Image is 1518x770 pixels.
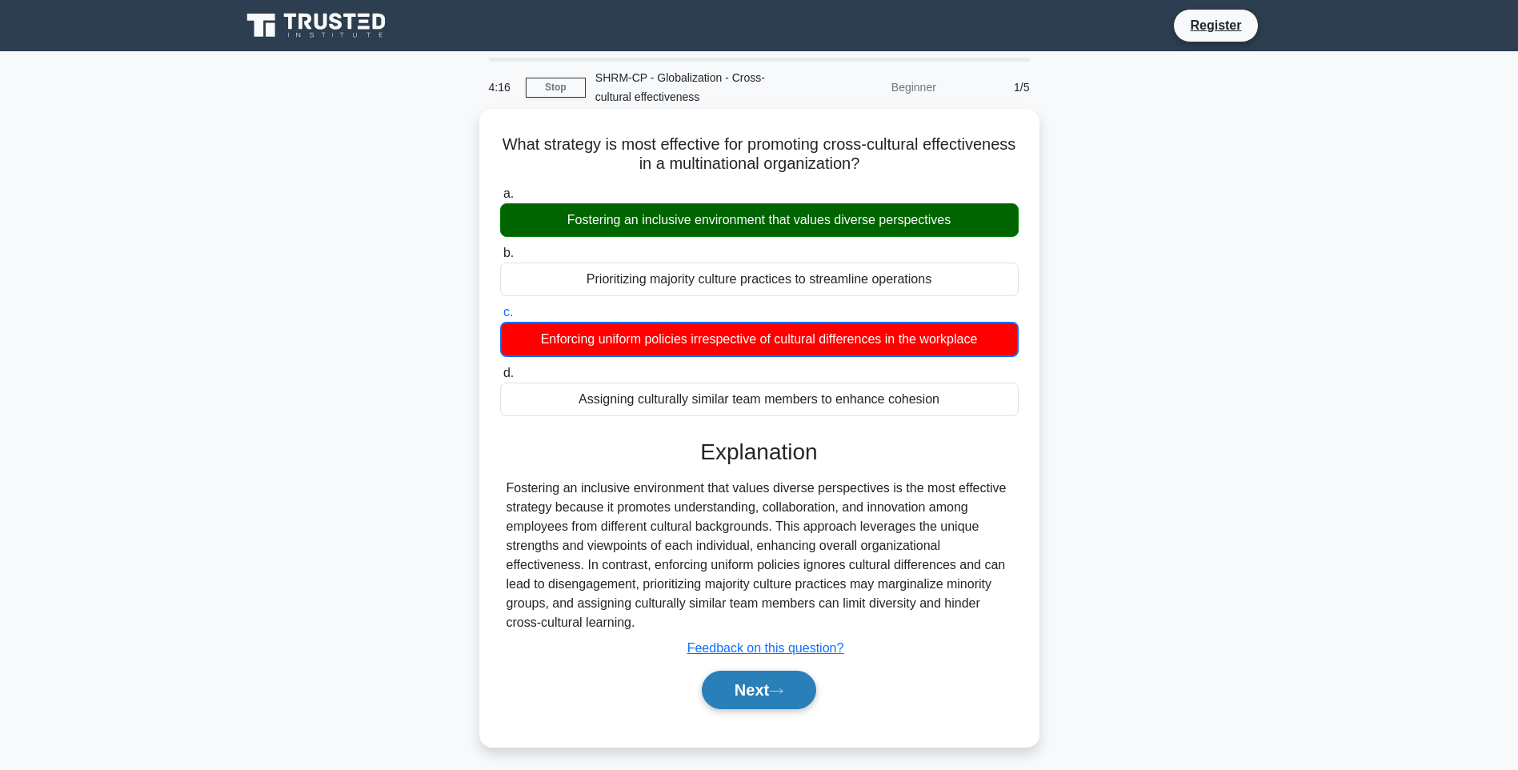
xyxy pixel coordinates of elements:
a: Stop [526,78,586,98]
a: Register [1180,15,1251,35]
span: c. [503,305,513,319]
a: Feedback on this question? [687,641,844,655]
div: Beginner [806,71,946,103]
h5: What strategy is most effective for promoting cross-cultural effectiveness in a multinational org... [499,134,1020,174]
div: Enforcing uniform policies irrespective of cultural differences in the workplace [500,322,1019,357]
div: Fostering an inclusive environment that values diverse perspectives is the most effective strateg... [507,479,1012,632]
div: Prioritizing majority culture practices to streamline operations [500,263,1019,296]
span: d. [503,366,514,379]
div: SHRM-CP - Globalization - Cross-cultural effectiveness [586,62,806,113]
div: 4:16 [479,71,526,103]
h3: Explanation [510,439,1009,466]
button: Next [702,671,816,709]
div: Fostering an inclusive environment that values diverse perspectives [500,203,1019,237]
span: b. [503,246,514,259]
span: a. [503,186,514,200]
div: 1/5 [946,71,1039,103]
div: Assigning culturally similar team members to enhance cohesion [500,383,1019,416]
